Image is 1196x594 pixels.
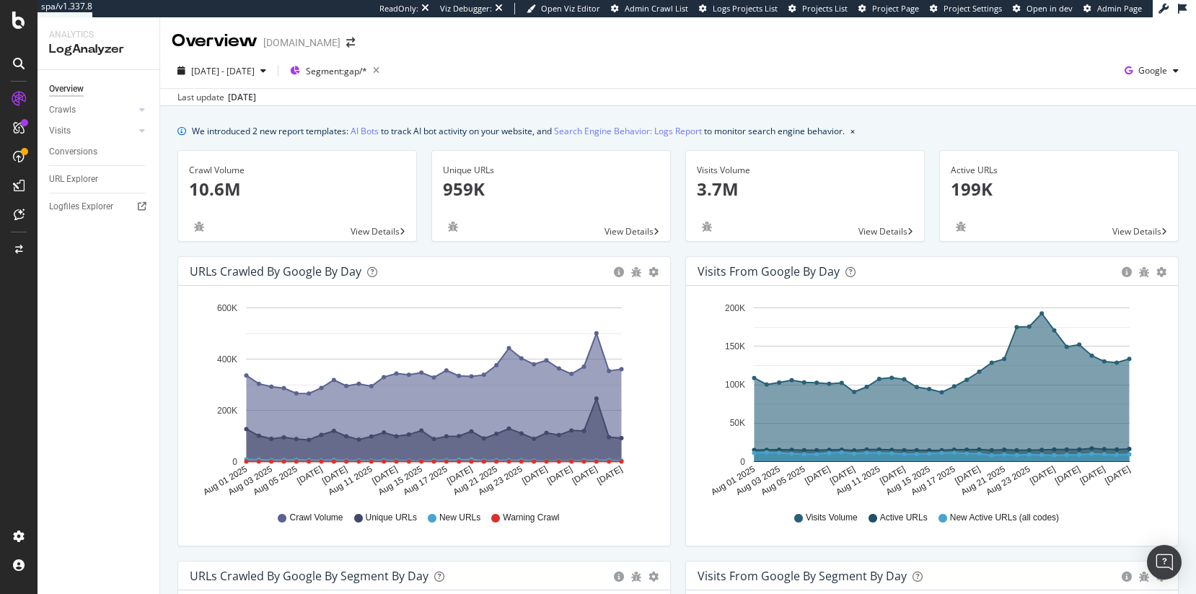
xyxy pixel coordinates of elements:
a: Crawls [49,102,135,118]
text: [DATE] [803,464,832,486]
div: Visits [49,123,71,139]
text: [DATE] [828,464,857,486]
text: 50K [730,419,745,429]
span: New URLs [439,512,480,524]
text: Aug 01 2025 [709,464,757,497]
div: Analytics [49,29,148,41]
svg: A chart. [698,297,1167,498]
div: Conversions [49,144,97,160]
text: Aug 23 2025 [476,464,524,497]
text: Aug 05 2025 [759,464,806,497]
div: Overview [49,82,84,97]
text: [DATE] [445,464,474,486]
text: Aug 11 2025 [834,464,881,497]
text: [DATE] [1053,464,1082,486]
span: Warning Crawl [503,512,559,524]
div: bug [697,222,717,232]
p: 959K [443,177,659,201]
div: gear [648,267,659,277]
a: Open Viz Editor [527,3,600,14]
span: Active URLs [880,512,928,524]
text: 100K [725,380,745,390]
a: Logs Projects List [699,3,778,14]
div: bug [1139,572,1149,582]
text: Aug 17 2025 [401,464,449,497]
div: bug [951,222,971,232]
a: Project Page [858,3,919,14]
div: Crawl Volume [189,164,405,177]
div: bug [631,267,641,277]
div: circle-info [614,267,624,277]
div: We introduced 2 new report templates: to track AI bot activity on your website, and to monitor se... [192,123,845,139]
a: Conversions [49,144,149,160]
span: [DATE] - [DATE] [191,65,255,77]
p: 10.6M [189,177,405,201]
text: 400K [217,354,237,364]
text: Aug 03 2025 [734,464,782,497]
span: Visits Volume [806,512,858,524]
div: circle-info [614,572,624,582]
span: Admin Page [1097,3,1142,14]
span: Google [1138,64,1167,77]
button: [DATE] - [DATE] [172,59,272,82]
text: 200K [217,406,237,416]
div: URL Explorer [49,172,98,187]
span: View Details [604,225,654,237]
div: URLs Crawled by Google By Segment By Day [190,569,428,583]
text: Aug 03 2025 [227,464,274,497]
text: [DATE] [595,464,624,486]
text: 150K [725,341,745,351]
a: Visits [49,123,135,139]
svg: A chart. [190,297,659,498]
text: [DATE] [520,464,549,486]
span: Projects List [802,3,848,14]
text: [DATE] [295,464,324,486]
span: View Details [1112,225,1161,237]
a: Projects List [788,3,848,14]
text: Aug 05 2025 [251,464,299,497]
text: Aug 17 2025 [909,464,957,497]
text: [DATE] [370,464,399,486]
div: LogAnalyzer [49,41,148,58]
div: Overview [172,29,258,53]
a: URL Explorer [49,172,149,187]
text: [DATE] [320,464,349,486]
a: Logfiles Explorer [49,199,149,214]
div: info banner [177,123,1179,139]
div: Logfiles Explorer [49,199,113,214]
div: Visits Volume [697,164,913,177]
a: Admin Page [1083,3,1142,14]
div: Visits from Google By Segment By Day [698,569,907,583]
div: [DOMAIN_NAME] [263,35,340,50]
text: Aug 11 2025 [326,464,374,497]
a: Project Settings [930,3,1002,14]
div: ReadOnly: [379,3,418,14]
a: Overview [49,82,149,97]
div: Unique URLs [443,164,659,177]
div: circle-info [1122,572,1132,582]
a: Open in dev [1013,3,1073,14]
span: Segment: gap/* [306,65,367,77]
div: Last update [177,91,256,104]
div: circle-info [1122,267,1132,277]
span: View Details [351,225,400,237]
text: Aug 01 2025 [201,464,249,497]
span: Crawl Volume [289,512,343,524]
span: Logs Projects List [713,3,778,14]
span: Open in dev [1026,3,1073,14]
span: View Details [858,225,907,237]
text: Aug 15 2025 [884,464,932,497]
div: URLs Crawled by Google by day [190,264,361,279]
text: [DATE] [953,464,982,486]
text: [DATE] [878,464,907,486]
div: Crawls [49,102,76,118]
div: [DATE] [228,91,256,104]
a: AI Bots [351,123,379,139]
text: 0 [232,457,237,467]
p: 3.7M [697,177,913,201]
text: 200K [725,303,745,313]
div: gear [648,572,659,582]
text: Aug 21 2025 [452,464,499,497]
